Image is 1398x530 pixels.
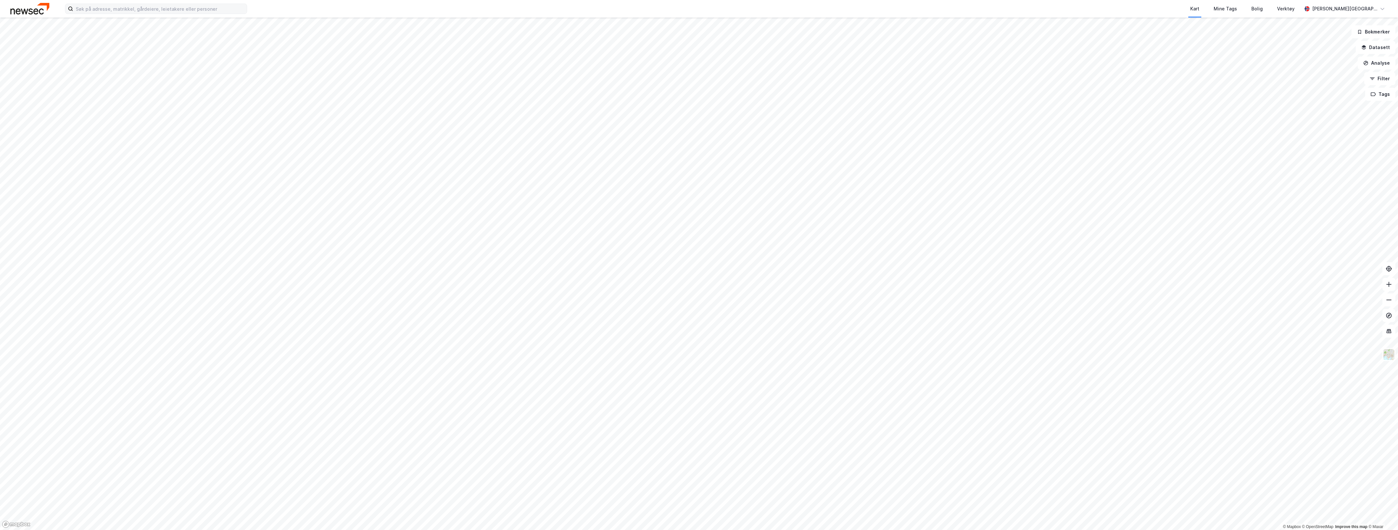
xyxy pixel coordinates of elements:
a: Improve this map [1335,524,1367,529]
div: [PERSON_NAME][GEOGRAPHIC_DATA] [1312,5,1377,13]
div: Kontrollprogram for chat [1365,499,1398,530]
a: OpenStreetMap [1302,524,1334,529]
button: Analyse [1358,57,1395,70]
a: Mapbox homepage [2,521,31,528]
a: Mapbox [1283,524,1301,529]
button: Bokmerker [1352,25,1395,38]
div: Verktøy [1277,5,1295,13]
div: Kart [1190,5,1199,13]
div: Bolig [1251,5,1263,13]
iframe: Chat Widget [1365,499,1398,530]
button: Filter [1364,72,1395,85]
input: Søk på adresse, matrikkel, gårdeiere, leietakere eller personer [73,4,247,14]
img: newsec-logo.f6e21ccffca1b3a03d2d.png [10,3,49,14]
div: Mine Tags [1214,5,1237,13]
button: Tags [1365,88,1395,101]
img: Z [1383,348,1395,361]
button: Datasett [1356,41,1395,54]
